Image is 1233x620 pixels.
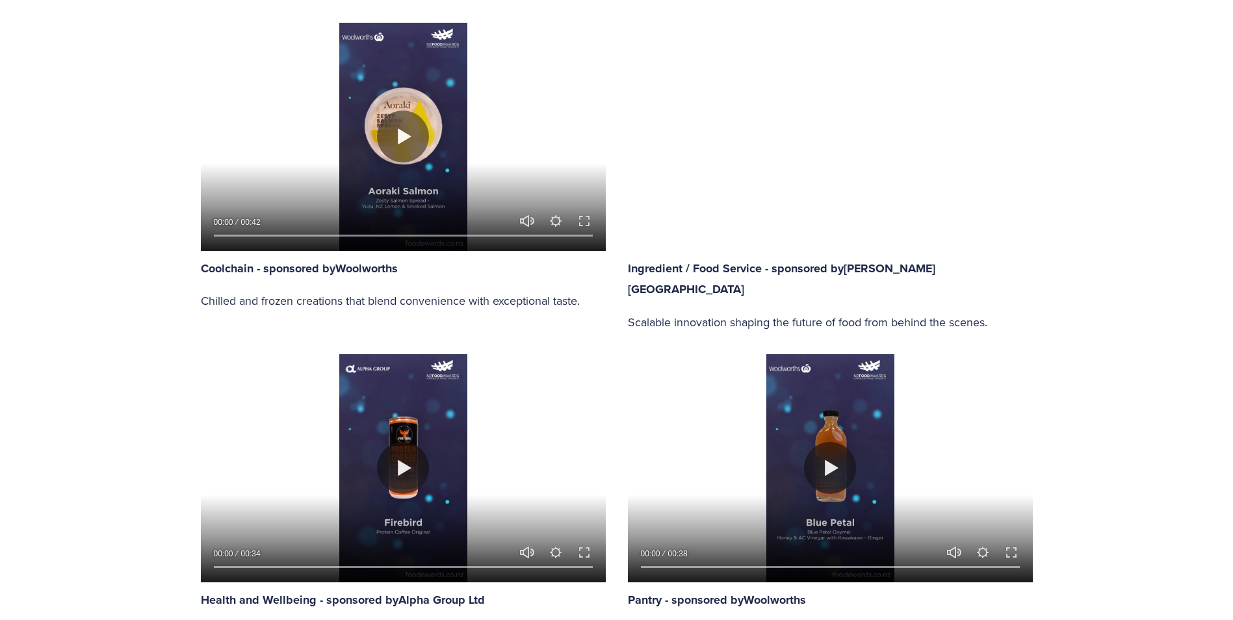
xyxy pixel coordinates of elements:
p: Chilled and frozen creations that blend convenience with exceptional taste. [201,291,606,311]
strong: Health and Wellbeing - sponsored by [201,591,398,608]
a: Alpha Group Ltd [398,591,485,608]
div: Current time [214,547,237,560]
div: Duration [237,547,264,560]
strong: Pantry - sponsored by [628,591,744,608]
p: Scalable innovation shaping the future of food from behind the scenes. [628,312,1033,333]
strong: Woolworths [335,260,398,277]
div: Duration [237,216,264,229]
a: Woolworths [744,591,806,608]
button: Play [377,442,429,494]
button: Play [804,442,856,494]
a: Woolworths [335,260,398,276]
div: Current time [214,216,237,229]
input: Seek [641,562,1020,571]
input: Seek [214,231,593,240]
div: Duration [664,547,691,560]
strong: Ingredient / Food Service - sponsored by [628,260,844,277]
button: Play [377,110,429,162]
a: [PERSON_NAME][GEOGRAPHIC_DATA] [628,260,935,298]
div: Current time [641,547,664,560]
input: Seek [214,562,593,571]
strong: Coolchain - sponsored by [201,260,335,277]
